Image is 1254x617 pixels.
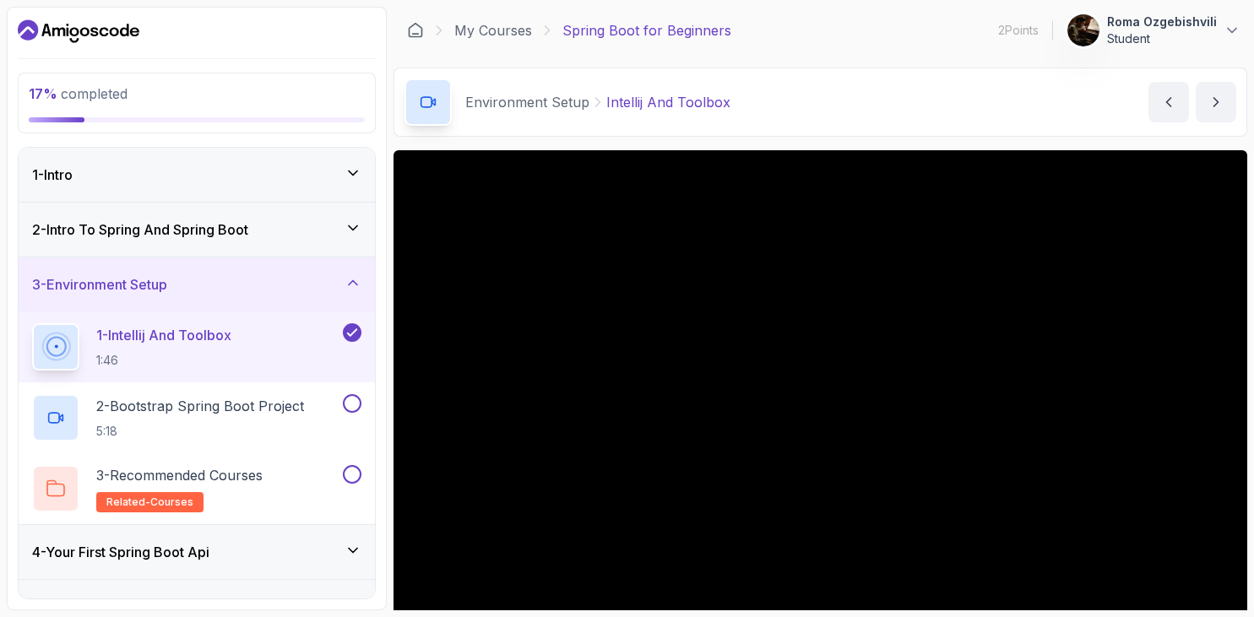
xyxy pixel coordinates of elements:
[32,597,161,617] h3: 5 - Define The Model
[562,20,731,41] p: Spring Boot for Beginners
[96,423,304,440] p: 5:18
[19,257,375,311] button: 3-Environment Setup
[19,203,375,257] button: 2-Intro To Spring And Spring Boot
[32,465,361,512] button: 3-Recommended Coursesrelated-courses
[1067,14,1099,46] img: user profile image
[29,85,128,102] span: completed
[465,92,589,112] p: Environment Setup
[1107,30,1217,47] p: Student
[32,274,167,295] h3: 3 - Environment Setup
[1067,14,1240,47] button: user profile imageRoma OzgebishviliStudent
[96,396,304,416] p: 2 - Bootstrap Spring Boot Project
[32,542,209,562] h3: 4 - Your First Spring Boot Api
[407,22,424,39] a: Dashboard
[1148,82,1189,122] button: previous content
[454,20,532,41] a: My Courses
[32,165,73,185] h3: 1 - Intro
[18,18,139,45] a: Dashboard
[19,525,375,579] button: 4-Your First Spring Boot Api
[96,352,231,369] p: 1:46
[606,92,730,112] p: Intellij And Toolbox
[32,394,361,441] button: 2-Bootstrap Spring Boot Project5:18
[96,325,231,345] p: 1 - Intellij And Toolbox
[998,22,1039,39] p: 2 Points
[32,219,248,240] h3: 2 - Intro To Spring And Spring Boot
[1196,82,1236,122] button: next content
[32,323,361,371] button: 1-Intellij And Toolbox1:46
[1107,14,1217,30] p: Roma Ozgebishvili
[29,85,57,102] span: 17 %
[96,465,263,485] p: 3 - Recommended Courses
[106,495,193,509] span: related-courses
[19,148,375,202] button: 1-Intro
